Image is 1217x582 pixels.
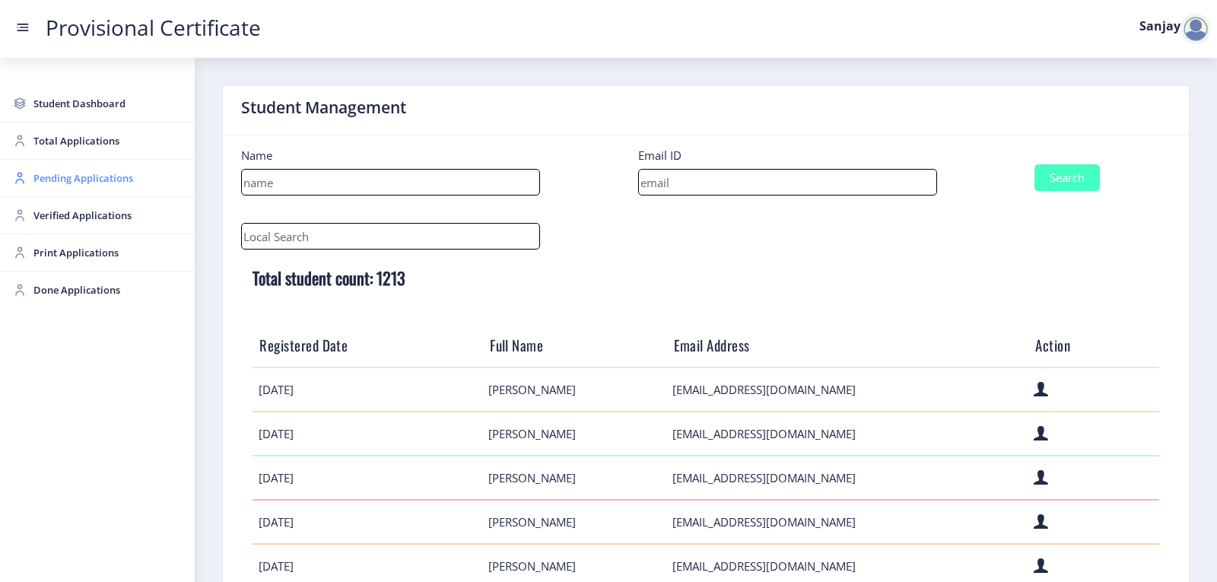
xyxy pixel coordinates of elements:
[253,367,483,412] td: [DATE]
[483,500,667,544] td: [PERSON_NAME]
[33,206,183,224] span: Verified Applications
[241,98,406,116] label: Student Management
[483,412,667,456] td: [PERSON_NAME]
[666,412,1028,456] td: [EMAIL_ADDRESS][DOMAIN_NAME]
[638,169,937,196] input: email
[241,223,540,250] input: Local Search
[253,500,483,544] td: [DATE]
[1028,324,1159,367] th: Action
[33,243,183,262] span: Print Applications
[33,281,183,299] span: Done Applications
[241,169,540,196] input: name
[33,169,183,187] span: Pending Applications
[241,148,272,163] label: Name
[1034,164,1100,191] button: Search
[666,367,1028,412] td: [EMAIL_ADDRESS][DOMAIN_NAME]
[33,132,183,150] span: Total Applications
[253,324,483,367] th: Registered Date
[666,456,1028,500] td: [EMAIL_ADDRESS][DOMAIN_NAME]
[253,266,405,290] b: Total student count: 1213
[483,324,667,367] th: Full Name
[33,94,183,113] span: Student Dashboard
[253,412,483,456] td: [DATE]
[666,500,1028,544] td: [EMAIL_ADDRESS][DOMAIN_NAME]
[483,367,667,412] td: [PERSON_NAME]
[30,20,276,36] a: Provisional Certificate
[483,456,667,500] td: [PERSON_NAME]
[1139,20,1180,32] label: Sanjay
[666,324,1028,367] th: Email Address
[253,456,483,500] td: [DATE]
[638,148,682,163] label: Email ID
